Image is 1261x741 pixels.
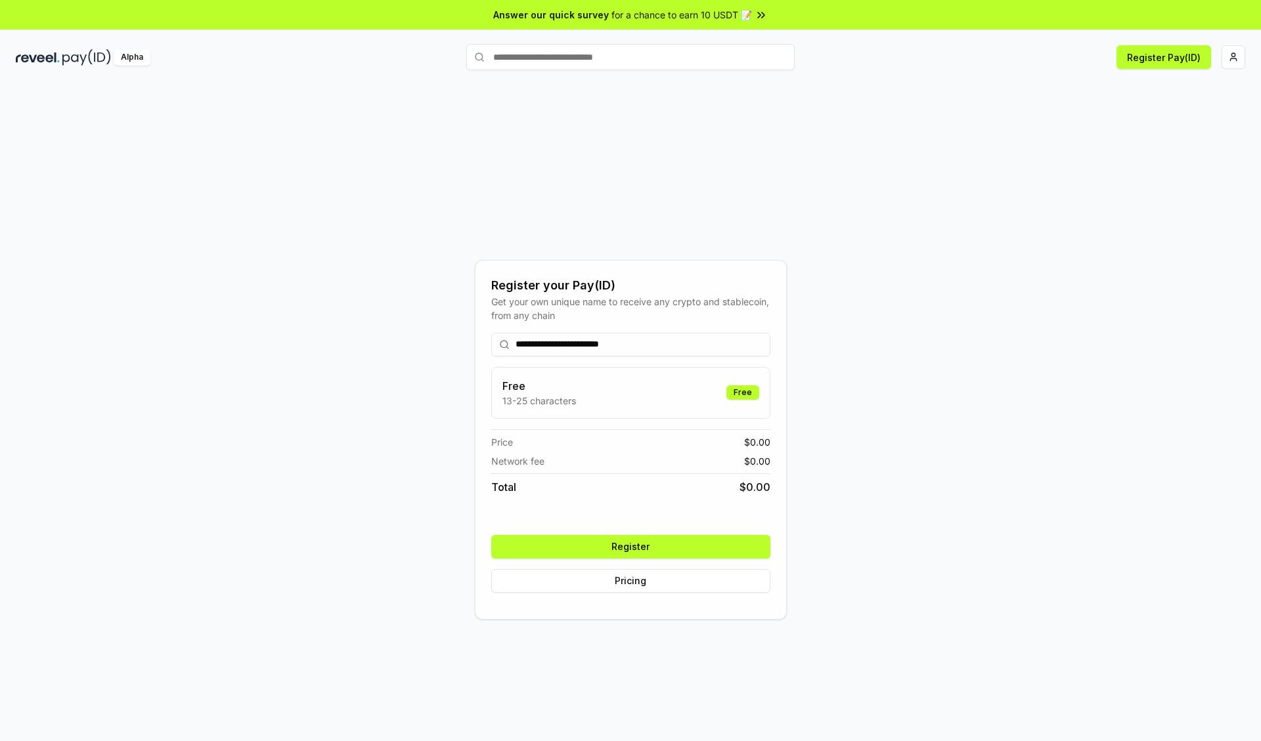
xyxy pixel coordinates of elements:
[114,49,150,66] div: Alpha
[491,435,513,449] span: Price
[493,8,609,22] span: Answer our quick survey
[491,295,770,322] div: Get your own unique name to receive any crypto and stablecoin, from any chain
[1117,45,1211,69] button: Register Pay(ID)
[491,479,516,495] span: Total
[62,49,111,66] img: pay_id
[491,535,770,559] button: Register
[491,276,770,295] div: Register your Pay(ID)
[744,454,770,468] span: $ 0.00
[502,394,576,408] p: 13-25 characters
[491,454,544,468] span: Network fee
[16,49,60,66] img: reveel_dark
[502,378,576,394] h3: Free
[491,569,770,593] button: Pricing
[726,385,759,400] div: Free
[611,8,752,22] span: for a chance to earn 10 USDT 📝
[744,435,770,449] span: $ 0.00
[740,479,770,495] span: $ 0.00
